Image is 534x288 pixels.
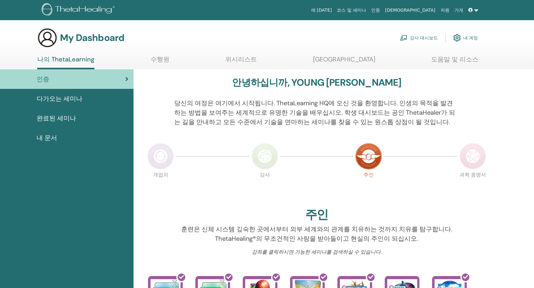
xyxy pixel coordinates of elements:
p: 당신의 여정은 여기에서 시작됩니다. ThetaLearning HQ에 오신 것을 환영합니다. 인생의 목적을 발견하는 방법을 보여주는 세계적으로 유명한 기술을 배우십시오. 학생 ... [174,98,459,127]
a: [DEMOGRAPHIC_DATA] [383,4,438,16]
img: logo.png [42,3,117,17]
img: Practitioner [147,143,174,170]
span: 내 문서 [37,133,57,142]
h3: My Dashboard [60,32,124,43]
a: 인증 [369,4,383,16]
a: [GEOGRAPHIC_DATA] [313,55,375,68]
a: 자원 [438,4,452,16]
p: 강좌를 클릭하시면 가능한 세미나를 검색하실 수 있습니다. [174,248,459,256]
p: 주인 [355,172,382,199]
img: generic-user-icon.jpg [37,28,57,48]
p: 개업의 [147,172,174,199]
span: 완료된 세미나 [37,113,76,123]
h2: 주인 [305,208,329,222]
a: 강사 대시보드 [400,31,438,45]
img: chalkboard-teacher.svg [400,35,407,41]
p: 훈련은 신체 시스템 깊숙한 곳에서부터 외부 세계와의 관계를 치유하는 것까지 치유를 탐구합니다. ThetaHealing®의 무조건적인 사랑을 받아들이고 현실의 주인이 되십시오. [174,224,459,243]
img: Master [355,143,382,170]
a: 가게 [452,4,466,16]
a: 에 [DATE] [309,4,335,16]
span: 인증 [37,74,49,84]
a: 위시리스트 [225,55,257,68]
h3: 안녕하십니까, YOUNG [PERSON_NAME] [232,77,401,88]
a: 내 계정 [453,31,478,45]
p: 과학 증명서 [460,172,486,199]
img: cog.svg [453,32,461,43]
img: Instructor [252,143,278,170]
a: 수행원 [151,55,169,68]
a: 나의 ThetaLearning [37,55,94,69]
a: 코스 및 세미나 [334,4,369,16]
a: 도움말 및 리소스 [431,55,478,68]
span: 다가오는 세미나 [37,94,82,103]
img: Certificate of Science [460,143,486,170]
p: 강사 [252,172,278,199]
